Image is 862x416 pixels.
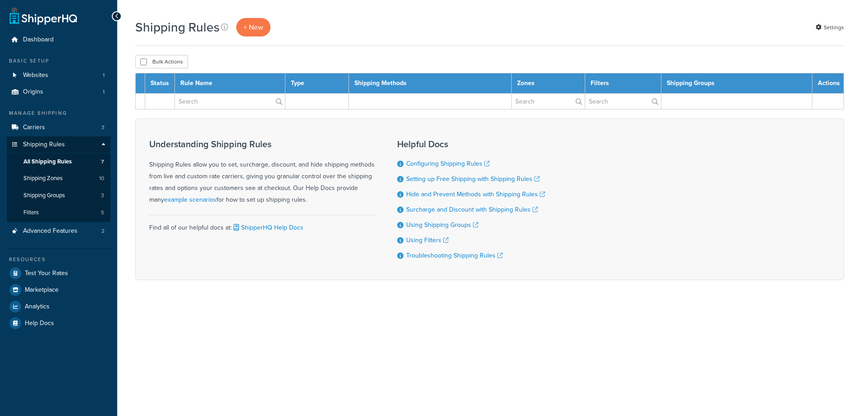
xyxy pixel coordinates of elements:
[23,88,43,96] span: Origins
[232,223,303,232] a: ShipperHQ Help Docs
[7,223,110,240] li: Advanced Features
[816,21,844,34] a: Settings
[135,55,188,68] button: Bulk Actions
[7,187,110,204] li: Shipping Groups
[7,119,110,136] li: Carriers
[99,175,104,182] span: 10
[101,124,105,131] span: 3
[23,192,65,199] span: Shipping Groups
[243,22,263,32] span: + New
[406,174,540,184] a: Setting up Free Shipping with Shipping Rules
[406,235,449,245] a: Using Filters
[349,73,512,94] th: Shipping Methods
[7,136,110,153] a: Shipping Rules
[23,72,48,79] span: Websites
[23,36,54,44] span: Dashboard
[7,204,110,221] a: Filters 5
[7,187,110,204] a: Shipping Groups 3
[101,227,105,235] span: 2
[101,209,104,217] span: 5
[7,170,110,187] li: Shipping Zones
[7,67,110,84] li: Websites
[23,175,63,182] span: Shipping Zones
[7,84,110,100] a: Origins 1
[7,265,110,281] a: Test Your Rates
[406,220,478,230] a: Using Shipping Groups
[25,286,59,294] span: Marketplace
[23,141,65,149] span: Shipping Rules
[406,190,545,199] a: Hide and Prevent Methods with Shipping Rules
[175,94,285,109] input: Search
[7,154,110,170] a: All Shipping Rules 7
[7,32,110,48] a: Dashboard
[7,109,110,117] div: Manage Shipping
[101,158,104,166] span: 7
[101,192,104,199] span: 3
[406,159,490,168] a: Configuring Shipping Rules
[7,223,110,240] a: Advanced Features 2
[145,73,175,94] th: Status
[164,195,216,204] a: example scenarios
[397,139,545,149] h3: Helpful Docs
[406,251,503,260] a: Troubleshooting Shipping Rules
[7,282,110,298] a: Marketplace
[25,320,54,327] span: Help Docs
[7,84,110,100] li: Origins
[512,94,585,109] input: Search
[661,73,812,94] th: Shipping Groups
[103,88,105,96] span: 1
[7,315,110,331] a: Help Docs
[585,73,661,94] th: Filters
[7,67,110,84] a: Websites 1
[25,270,68,277] span: Test Your Rates
[7,170,110,187] a: Shipping Zones 10
[7,298,110,315] a: Analytics
[585,94,661,109] input: Search
[9,7,77,25] a: ShipperHQ Home
[7,57,110,65] div: Basic Setup
[25,303,50,311] span: Analytics
[236,18,271,36] a: + New
[23,158,72,166] span: All Shipping Rules
[149,215,375,234] div: Find all of our helpful docs at:
[285,73,349,94] th: Type
[7,204,110,221] li: Filters
[406,205,538,214] a: Surcharge and Discount with Shipping Rules
[135,18,220,36] h1: Shipping Rules
[23,209,39,217] span: Filters
[7,256,110,263] div: Resources
[812,73,844,94] th: Actions
[7,154,110,170] li: All Shipping Rules
[175,73,285,94] th: Rule Name
[103,72,105,79] span: 1
[7,119,110,136] a: Carriers 3
[511,73,585,94] th: Zones
[23,227,78,235] span: Advanced Features
[23,124,45,131] span: Carriers
[149,139,375,149] h3: Understanding Shipping Rules
[149,139,375,206] div: Shipping Rules allow you to set, surcharge, discount, and hide shipping methods from live and cus...
[7,136,110,222] li: Shipping Rules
